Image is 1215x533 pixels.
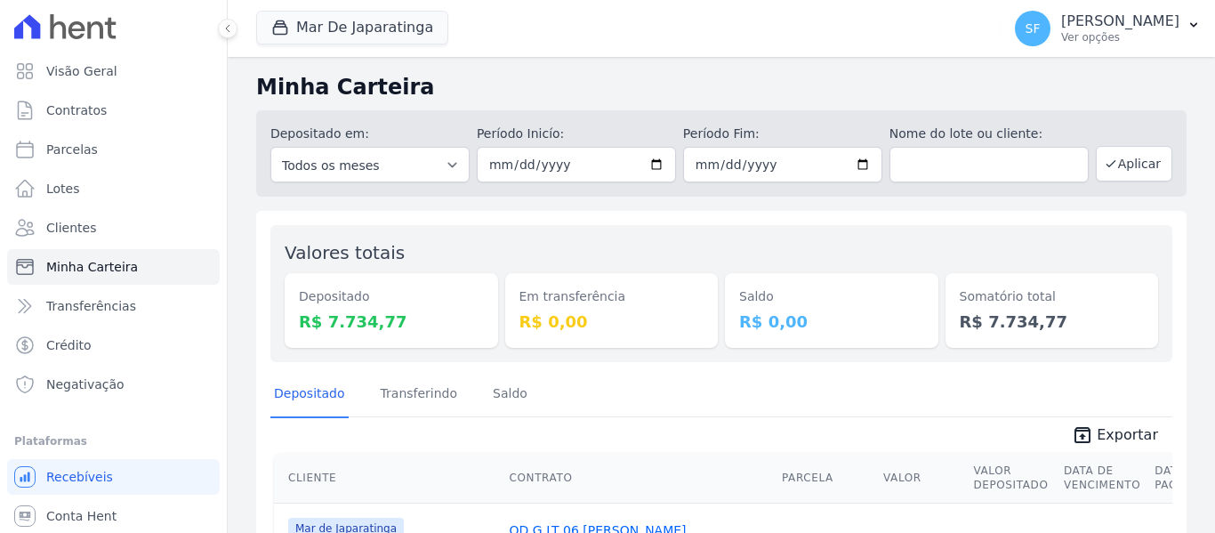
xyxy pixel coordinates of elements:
div: Plataformas [14,431,213,452]
span: Visão Geral [46,62,117,80]
th: Valor [876,453,966,504]
label: Período Fim: [683,125,882,143]
label: Nome do lote ou cliente: [889,125,1089,143]
a: Transferências [7,288,220,324]
a: Lotes [7,171,220,206]
label: Depositado em: [270,126,369,141]
a: Visão Geral [7,53,220,89]
th: Cliente [274,453,503,504]
span: Transferências [46,297,136,315]
span: Recebíveis [46,468,113,486]
dt: Depositado [299,287,484,306]
th: Valor Depositado [966,453,1056,504]
span: SF [1026,22,1041,35]
span: Negativação [46,376,125,393]
dt: Em transferência [519,287,704,306]
a: Depositado [270,372,349,418]
p: [PERSON_NAME] [1061,12,1179,30]
span: Conta Hent [46,507,117,525]
p: Ver opções [1061,30,1179,44]
button: Mar De Japaratinga [256,11,448,44]
span: Parcelas [46,141,98,158]
a: Minha Carteira [7,249,220,285]
dt: Somatório total [960,287,1145,306]
th: Parcela [775,453,876,504]
th: Contrato [503,453,775,504]
a: unarchive Exportar [1058,424,1172,449]
label: Período Inicío: [477,125,676,143]
i: unarchive [1072,424,1093,446]
span: Lotes [46,180,80,198]
dd: R$ 0,00 [519,310,704,334]
span: Clientes [46,219,96,237]
label: Valores totais [285,242,405,263]
span: Minha Carteira [46,258,138,276]
span: Crédito [46,336,92,354]
a: Clientes [7,210,220,246]
dd: R$ 7.734,77 [960,310,1145,334]
a: Contratos [7,93,220,128]
button: Aplicar [1096,146,1172,182]
h2: Minha Carteira [256,71,1187,103]
a: Parcelas [7,132,220,167]
span: Exportar [1097,424,1158,446]
dd: R$ 0,00 [739,310,924,334]
button: SF [PERSON_NAME] Ver opções [1001,4,1215,53]
dt: Saldo [739,287,924,306]
span: Contratos [46,101,107,119]
a: Negativação [7,367,220,402]
a: Crédito [7,327,220,363]
a: Saldo [489,372,531,418]
a: Transferindo [377,372,462,418]
dd: R$ 7.734,77 [299,310,484,334]
a: Recebíveis [7,459,220,495]
th: Data de Vencimento [1057,453,1147,504]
